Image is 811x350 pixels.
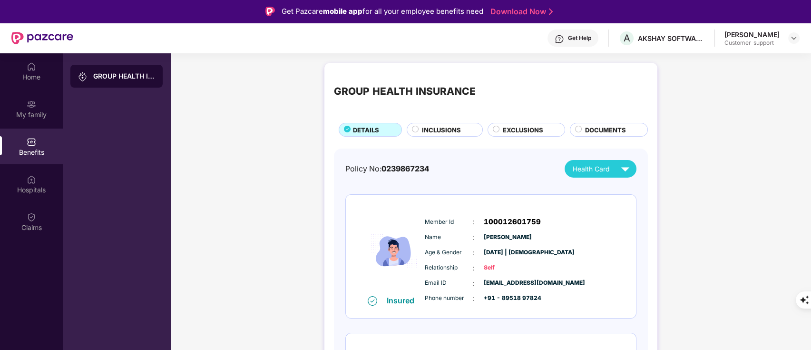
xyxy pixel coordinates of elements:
[27,175,36,184] img: svg+xml;base64,PHN2ZyBpZD0iSG9zcGl0YWxzIiB4bWxucz0iaHR0cDovL3d3dy53My5vcmcvMjAwMC9zdmciIHdpZHRoPS...
[484,294,531,303] span: +91 - 89518 97824
[27,62,36,71] img: svg+xml;base64,PHN2ZyBpZD0iSG9tZSIgeG1sbnM9Imh0dHA6Ly93d3cudzMub3JnLzIwMDAvc3ZnIiB3aWR0aD0iMjAiIG...
[282,6,483,17] div: Get Pazcare for all your employee benefits need
[724,30,780,39] div: [PERSON_NAME]
[27,212,36,222] img: svg+xml;base64,PHN2ZyBpZD0iQ2xhaW0iIHhtbG5zPSJodHRwOi8vd3d3LnczLm9yZy8yMDAwL3N2ZyIgd2lkdGg9IjIwIi...
[568,34,591,42] div: Get Help
[425,279,472,288] span: Email ID
[78,72,88,81] img: svg+xml;base64,PHN2ZyB3aWR0aD0iMjAiIGhlaWdodD0iMjAiIHZpZXdCb3g9IjAgMCAyMCAyMCIgZmlsbD0ibm9uZSIgeG...
[365,207,422,295] img: icon
[11,32,73,44] img: New Pazcare Logo
[724,39,780,47] div: Customer_support
[425,218,472,227] span: Member Id
[790,34,798,42] img: svg+xml;base64,PHN2ZyBpZD0iRHJvcGRvd24tMzJ4MzIiIHhtbG5zPSJodHRwOi8vd3d3LnczLm9yZy8yMDAwL3N2ZyIgd2...
[472,248,474,258] span: :
[425,294,472,303] span: Phone number
[484,263,531,272] span: Self
[334,84,476,100] div: GROUP HEALTH INSURANCE
[549,7,553,17] img: Stroke
[27,100,36,109] img: svg+xml;base64,PHN2ZyB3aWR0aD0iMjAiIGhlaWdodD0iMjAiIHZpZXdCb3g9IjAgMCAyMCAyMCIgZmlsbD0ibm9uZSIgeG...
[503,125,543,135] span: EXCLUSIONS
[472,278,474,289] span: :
[425,248,472,257] span: Age & Gender
[425,233,472,242] span: Name
[387,296,420,305] div: Insured
[381,164,429,173] span: 0239867234
[624,32,630,44] span: A
[484,216,541,228] span: 100012601759
[353,125,379,135] span: DETAILS
[585,125,626,135] span: DOCUMENTS
[425,263,472,272] span: Relationship
[323,7,362,16] strong: mobile app
[93,71,155,81] div: GROUP HEALTH INSURANCE
[27,137,36,147] img: svg+xml;base64,PHN2ZyBpZD0iQmVuZWZpdHMiIHhtbG5zPSJodHRwOi8vd3d3LnczLm9yZy8yMDAwL3N2ZyIgd2lkdGg9Ij...
[472,293,474,304] span: :
[265,7,275,16] img: Logo
[472,263,474,273] span: :
[472,217,474,227] span: :
[490,7,550,17] a: Download Now
[617,160,634,177] img: svg+xml;base64,PHN2ZyB4bWxucz0iaHR0cDovL3d3dy53My5vcmcvMjAwMC9zdmciIHZpZXdCb3g9IjAgMCAyNCAyNCIgd2...
[484,248,531,257] span: [DATE] | [DEMOGRAPHIC_DATA]
[565,160,636,178] button: Health Card
[573,164,610,174] span: Health Card
[555,34,564,44] img: svg+xml;base64,PHN2ZyBpZD0iSGVscC0zMngzMiIgeG1sbnM9Imh0dHA6Ly93d3cudzMub3JnLzIwMDAvc3ZnIiB3aWR0aD...
[422,125,461,135] span: INCLUSIONS
[368,296,377,306] img: svg+xml;base64,PHN2ZyB4bWxucz0iaHR0cDovL3d3dy53My5vcmcvMjAwMC9zdmciIHdpZHRoPSIxNiIgaGVpZ2h0PSIxNi...
[484,233,531,242] span: [PERSON_NAME]
[638,34,704,43] div: AKSHAY SOFTWARE TECHNOLOGIES PRIVATE LIMITED
[472,232,474,243] span: :
[345,163,429,175] div: Policy No:
[484,279,531,288] span: [EMAIL_ADDRESS][DOMAIN_NAME]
